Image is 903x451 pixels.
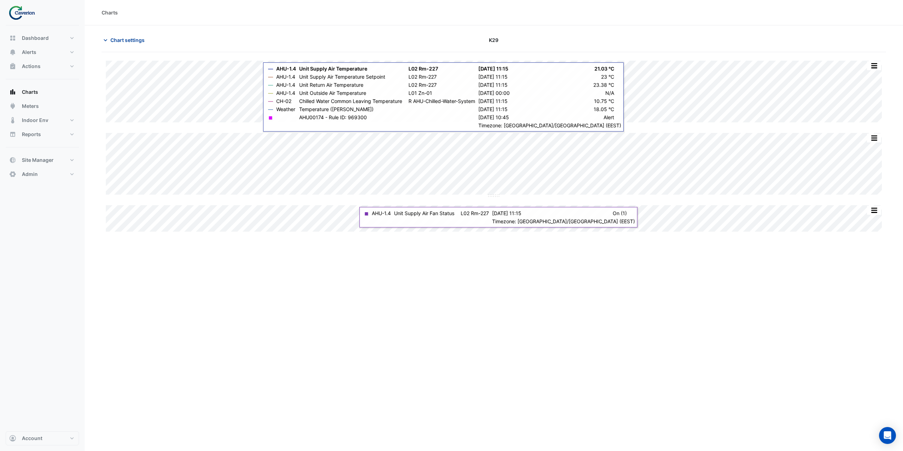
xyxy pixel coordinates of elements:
[867,134,881,142] button: More Options
[6,31,79,45] button: Dashboard
[9,103,16,110] app-icon: Meters
[22,89,38,96] span: Charts
[9,49,16,56] app-icon: Alerts
[6,431,79,445] button: Account
[6,113,79,127] button: Indoor Env
[9,63,16,70] app-icon: Actions
[22,103,39,110] span: Meters
[6,45,79,59] button: Alerts
[879,427,896,444] div: Open Intercom Messenger
[867,61,881,70] button: More Options
[6,99,79,113] button: Meters
[9,157,16,164] app-icon: Site Manager
[6,167,79,181] button: Admin
[6,153,79,167] button: Site Manager
[9,117,16,124] app-icon: Indoor Env
[9,89,16,96] app-icon: Charts
[489,36,498,44] span: K29
[22,49,36,56] span: Alerts
[22,157,54,164] span: Site Manager
[110,36,145,44] span: Chart settings
[6,85,79,99] button: Charts
[8,6,40,20] img: Company Logo
[9,35,16,42] app-icon: Dashboard
[22,171,38,178] span: Admin
[22,63,41,70] span: Actions
[22,435,42,442] span: Account
[102,34,149,46] button: Chart settings
[22,35,49,42] span: Dashboard
[6,127,79,141] button: Reports
[6,59,79,73] button: Actions
[867,206,881,215] button: More Options
[102,9,118,16] div: Charts
[9,131,16,138] app-icon: Reports
[9,171,16,178] app-icon: Admin
[22,117,48,124] span: Indoor Env
[22,131,41,138] span: Reports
